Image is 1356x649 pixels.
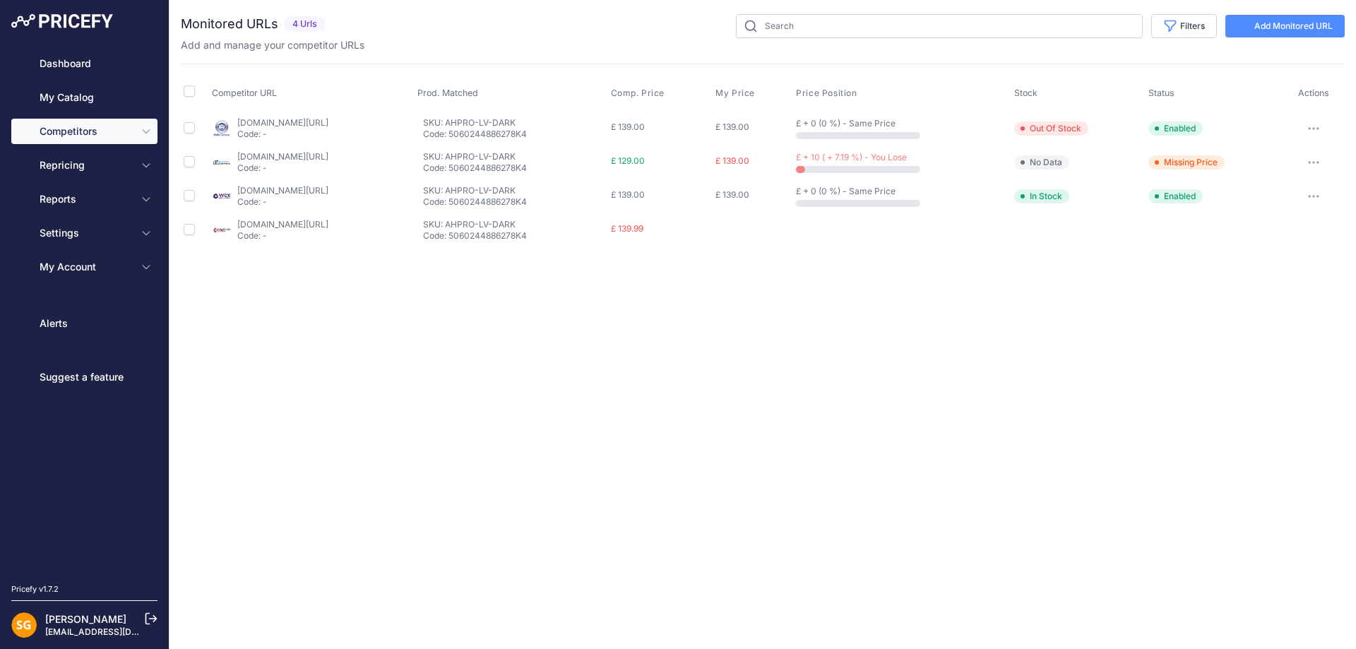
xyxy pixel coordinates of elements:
[611,121,645,132] span: £ 139.00
[611,88,665,99] span: Comp. Price
[611,189,645,200] span: £ 139.00
[11,186,157,212] button: Reports
[423,219,605,230] p: SKU: AHPRO-LV-DARK
[237,219,328,230] a: [DOMAIN_NAME][URL]
[1014,189,1069,203] span: In Stock
[1298,88,1329,98] span: Actions
[237,117,328,128] a: [DOMAIN_NAME][URL]
[1148,88,1174,98] span: Status
[40,226,132,240] span: Settings
[1225,15,1345,37] a: Add Monitored URL
[11,220,157,246] button: Settings
[11,14,113,28] img: Pricefy Logo
[1014,155,1069,169] span: No Data
[1151,14,1217,38] button: Filters
[11,51,157,76] a: Dashboard
[715,88,758,99] button: My Price
[11,119,157,144] button: Competitors
[40,158,132,172] span: Repricing
[1148,189,1203,203] span: Enabled
[237,185,328,196] a: [DOMAIN_NAME][URL]
[715,88,755,99] span: My Price
[796,88,857,99] span: Price Position
[11,254,157,280] button: My Account
[715,155,749,166] span: £ 139.00
[423,151,605,162] p: SKU: AHPRO-LV-DARK
[611,88,668,99] button: Comp. Price
[423,230,605,242] p: Code: 5060244886278K4
[423,185,605,196] p: SKU: AHPRO-LV-DARK
[11,583,59,595] div: Pricefy v1.7.2
[40,124,132,138] span: Competitors
[11,51,157,566] nav: Sidebar
[40,192,132,206] span: Reports
[736,14,1143,38] input: Search
[237,230,328,242] p: Code: -
[11,85,157,110] a: My Catalog
[181,14,278,34] h2: Monitored URLs
[611,223,643,234] span: £ 139.99
[237,129,328,140] p: Code: -
[45,613,126,625] a: [PERSON_NAME]
[1014,121,1088,136] span: Out Of Stock
[796,88,860,99] button: Price Position
[1014,88,1037,98] span: Stock
[423,196,605,208] p: Code: 5060244886278K4
[181,38,364,52] p: Add and manage your competitor URLs
[1148,155,1225,169] span: Missing Price
[284,16,326,32] span: 4 Urls
[796,152,907,162] span: £ + 10 ( + 7.19 %) - You Lose
[237,162,328,174] p: Code: -
[423,117,605,129] p: SKU: AHPRO-LV-DARK
[796,186,896,196] span: £ + 0 (0 %) - Same Price
[45,626,193,637] a: [EMAIL_ADDRESS][DOMAIN_NAME]
[417,88,478,98] span: Prod. Matched
[11,311,157,336] a: Alerts
[237,196,328,208] p: Code: -
[423,162,605,174] p: Code: 5060244886278K4
[1148,121,1203,136] span: Enabled
[611,155,645,166] span: £ 129.00
[11,364,157,390] a: Suggest a feature
[796,118,896,129] span: £ + 0 (0 %) - Same Price
[212,88,277,98] span: Competitor URL
[11,153,157,178] button: Repricing
[40,260,132,274] span: My Account
[423,129,605,140] p: Code: 5060244886278K4
[715,121,749,132] span: £ 139.00
[237,151,328,162] a: [DOMAIN_NAME][URL]
[715,189,749,200] span: £ 139.00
